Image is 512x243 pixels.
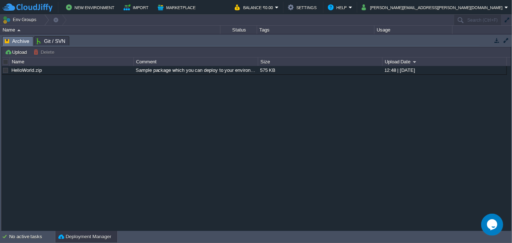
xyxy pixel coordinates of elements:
[362,3,505,12] button: [PERSON_NAME][EMAIL_ADDRESS][PERSON_NAME][DOMAIN_NAME]
[124,3,151,12] button: Import
[37,37,65,45] span: Git / SVN
[3,15,39,25] button: Env Groups
[5,37,29,46] span: Archive
[3,3,52,12] img: CloudJiffy
[66,3,117,12] button: New Environment
[221,26,257,34] div: Status
[375,26,452,34] div: Usage
[5,49,29,55] button: Upload
[33,49,56,55] button: Delete
[383,66,506,74] div: 12:48 | [DATE]
[481,214,505,236] iframe: chat widget
[259,58,382,66] div: Size
[235,3,275,12] button: Balance ₹0.00
[134,66,257,74] div: Sample package which you can deploy to your environment. Feel free to delete and upload a package...
[134,58,258,66] div: Comment
[1,26,220,34] div: Name
[288,3,319,12] button: Settings
[17,29,21,31] img: AMDAwAAAACH5BAEAAAAALAAAAAABAAEAAAICRAEAOw==
[58,233,111,240] button: Deployment Manager
[158,3,198,12] button: Marketplace
[9,231,55,243] div: No active tasks
[11,67,42,73] a: HelloWorld.zip
[328,3,349,12] button: Help
[258,66,382,74] div: 575 KB
[383,58,506,66] div: Upload Date
[257,26,374,34] div: Tags
[10,58,134,66] div: Name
